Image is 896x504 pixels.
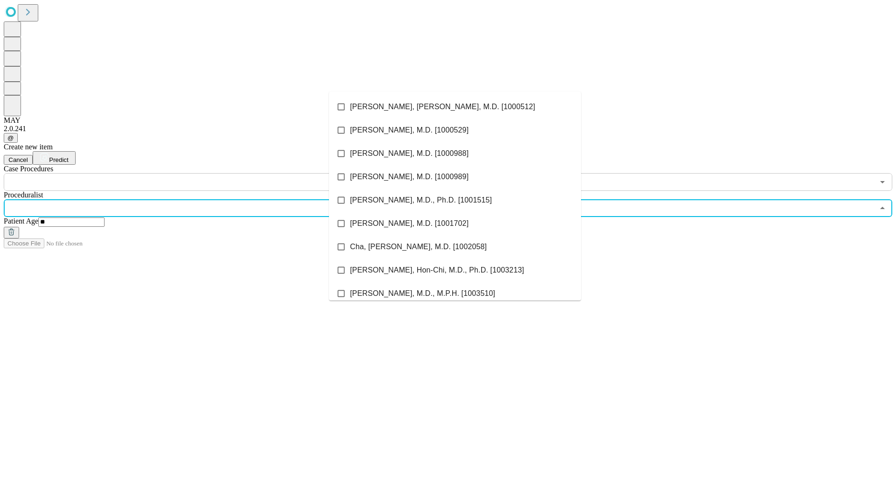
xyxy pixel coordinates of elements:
[4,143,53,151] span: Create new item
[4,155,33,165] button: Cancel
[4,116,892,125] div: MAY
[4,133,18,143] button: @
[876,202,889,215] button: Close
[350,195,492,206] span: [PERSON_NAME], M.D., Ph.D. [1001515]
[33,151,76,165] button: Predict
[350,288,495,299] span: [PERSON_NAME], M.D., M.P.H. [1003510]
[4,165,53,173] span: Scheduled Procedure
[350,101,535,112] span: [PERSON_NAME], [PERSON_NAME], M.D. [1000512]
[350,218,469,229] span: [PERSON_NAME], M.D. [1001702]
[7,134,14,141] span: @
[350,125,469,136] span: [PERSON_NAME], M.D. [1000529]
[350,241,487,252] span: Cha, [PERSON_NAME], M.D. [1002058]
[350,265,524,276] span: [PERSON_NAME], Hon-Chi, M.D., Ph.D. [1003213]
[350,148,469,159] span: [PERSON_NAME], M.D. [1000988]
[876,175,889,189] button: Open
[4,217,38,225] span: Patient Age
[350,171,469,182] span: [PERSON_NAME], M.D. [1000989]
[8,156,28,163] span: Cancel
[4,191,43,199] span: Proceduralist
[4,125,892,133] div: 2.0.241
[49,156,68,163] span: Predict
